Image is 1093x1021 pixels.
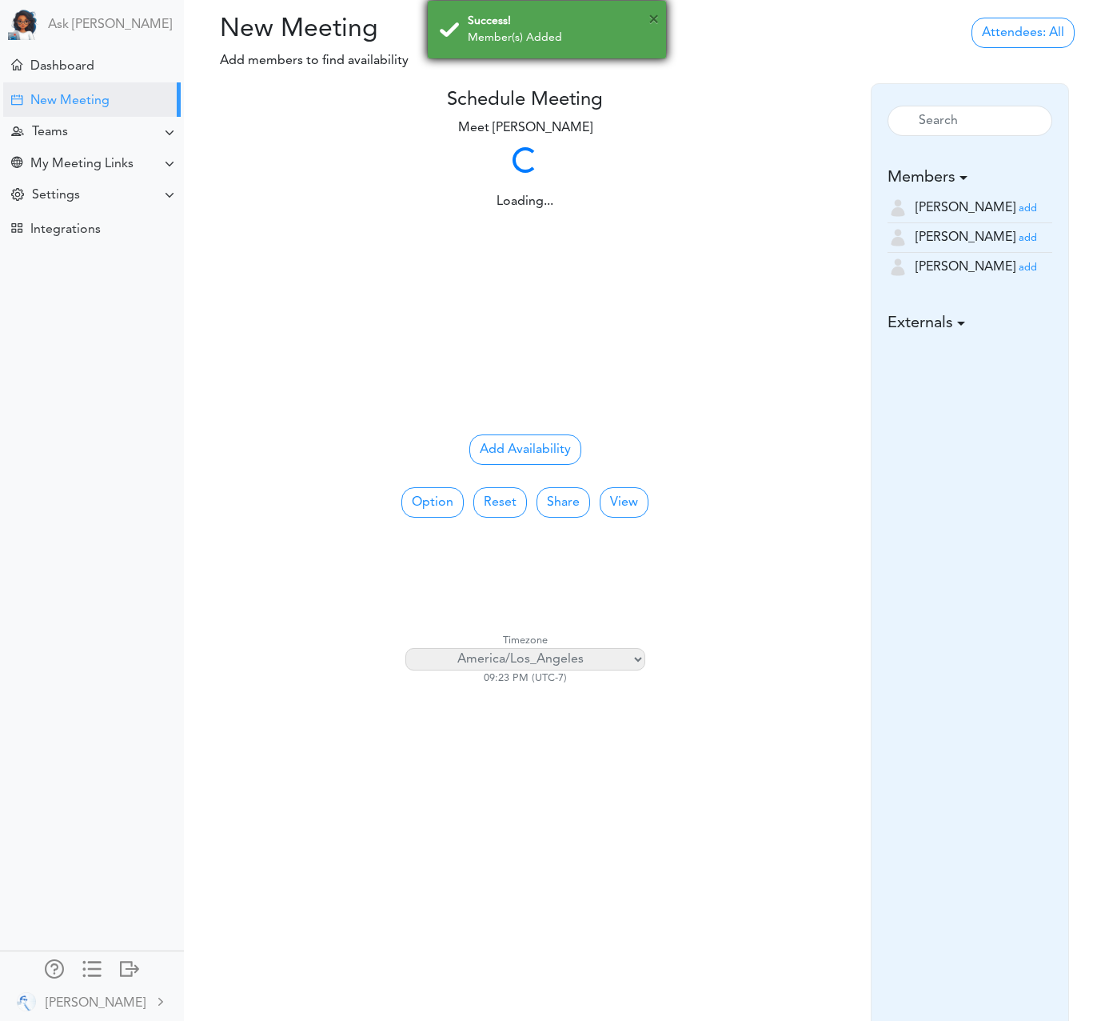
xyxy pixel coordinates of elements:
button: Add Availability [469,434,581,465]
input: Search [888,106,1052,136]
span: [PERSON_NAME] [915,202,1015,214]
li: Employee (bhavi@teamcaladi.onmicrosoft.com) [888,194,1052,223]
li: Employee (mia@teamcaladi.onmicrosoft.com) [888,223,1052,253]
div: Teams [32,125,68,140]
small: add [1019,262,1037,273]
div: Creating Meeting [11,94,22,106]
button: Option [401,487,464,518]
img: user-off.png [888,198,908,218]
div: Integrations [30,222,101,238]
div: TEAMCAL AI Workflow Apps [11,222,22,234]
label: Timezone [503,633,548,648]
a: Share [537,487,590,518]
small: add [1019,233,1037,243]
p: Meet [PERSON_NAME] [257,118,793,138]
h5: Members [888,168,1052,187]
div: Loading... [257,141,793,211]
div: [PERSON_NAME] [46,994,146,1013]
span: 09:23 PM (UTC-7) [484,673,567,683]
div: My Meeting Links [30,157,134,172]
div: Settings [32,188,80,203]
button: View [600,487,648,518]
p: Add members to find availability [196,51,475,70]
span: [PERSON_NAME] [915,261,1015,274]
div: Dashboard [30,59,94,74]
button: Reset [473,487,527,518]
div: Success! [468,13,654,30]
div: Home [11,59,22,70]
img: 9k= [17,992,36,1011]
a: Change side menu [82,959,102,982]
div: Manage Members and Externals [45,959,64,975]
button: × [648,8,659,32]
span: [PERSON_NAME] [915,231,1015,244]
li: Employee (vidya@teamcaladi.onmicrosoft.com) [888,253,1052,282]
div: Show only icons [82,959,102,975]
a: add [1019,202,1037,214]
div: New Meeting [30,94,110,109]
div: Log out [120,959,139,975]
img: user-off.png [888,257,908,278]
div: Member(s) Added [468,30,654,46]
small: add [1019,203,1037,214]
a: add [1019,231,1037,244]
a: [PERSON_NAME] [2,983,182,1019]
div: Share Meeting Link [11,157,22,172]
h4: Schedule Meeting [257,89,793,112]
div: Change Settings [11,188,24,203]
img: user-off.png [888,227,908,248]
a: add [1019,261,1037,274]
h5: Externals [888,314,1052,333]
